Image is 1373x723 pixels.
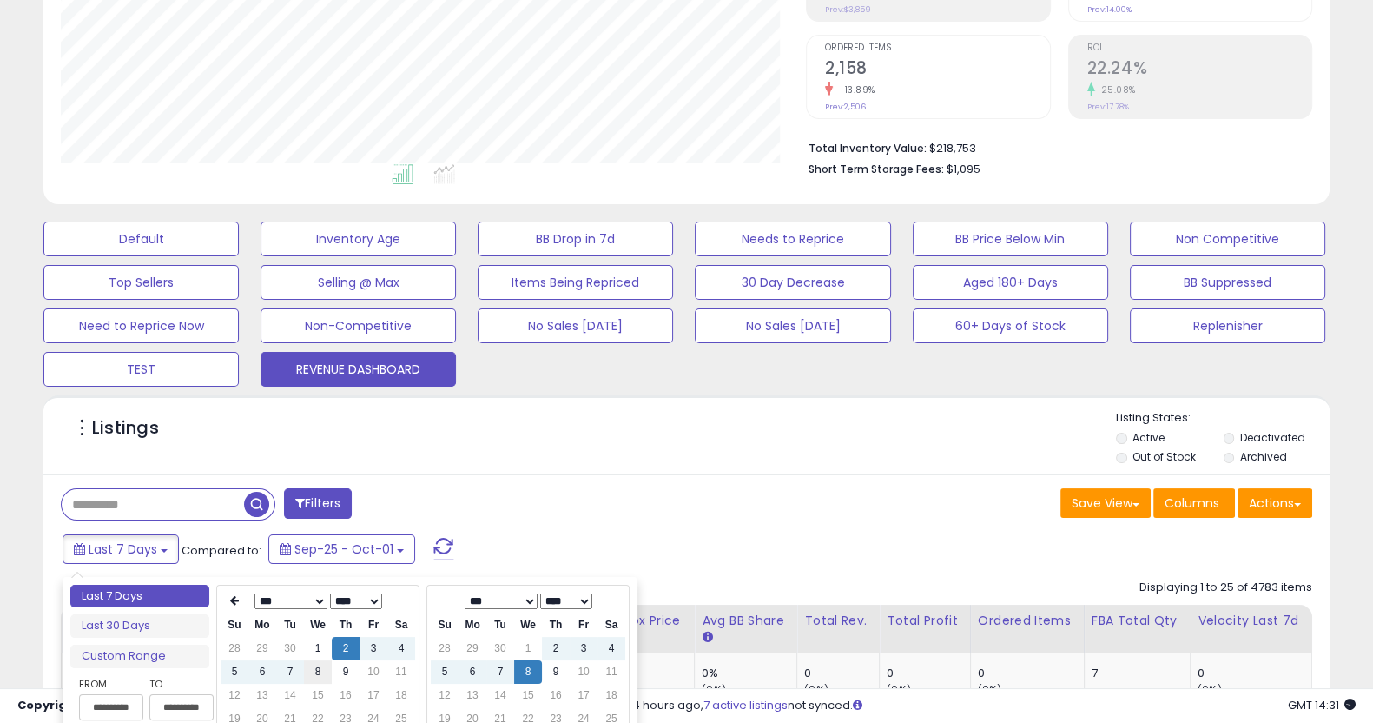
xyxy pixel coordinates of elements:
[304,637,332,660] td: 1
[702,666,796,681] div: 0%
[17,697,81,713] strong: Copyright
[89,541,157,558] span: Last 7 Days
[809,141,927,156] b: Total Inventory Value:
[947,161,980,177] span: $1,095
[1087,102,1129,112] small: Prev: 17.78%
[332,660,360,684] td: 9
[478,222,673,256] button: BB Drop in 7d
[221,614,248,637] th: Su
[597,614,625,637] th: Sa
[825,4,871,15] small: Prev: $3,859
[387,614,415,637] th: Sa
[294,541,393,558] span: Sep-25 - Oct-01
[486,660,514,684] td: 7
[1130,265,1325,300] button: BB Suppressed
[459,684,486,707] td: 13
[70,585,209,608] li: Last 7 Days
[1288,697,1356,713] span: 2025-10-9 14:31 GMT
[1092,612,1183,630] div: FBA Total Qty
[360,637,387,660] td: 3
[570,637,597,660] td: 3
[17,698,301,714] div: seller snap | |
[1116,410,1330,427] p: Listing States:
[43,222,239,256] button: Default
[486,614,514,637] th: Tu
[261,265,456,300] button: Selling @ Max
[514,614,542,637] th: We
[221,637,248,660] td: 28
[1087,58,1311,82] h2: 22.24%
[478,308,673,343] button: No Sales [DATE]
[431,614,459,637] th: Su
[387,684,415,707] td: 18
[804,612,872,630] div: Total Rev.
[695,265,890,300] button: 30 Day Decrease
[570,684,597,707] td: 17
[547,612,687,630] div: Current Buybox Price
[1139,580,1312,596] div: Displaying 1 to 25 of 4783 items
[597,684,625,707] td: 18
[304,684,332,707] td: 15
[431,637,459,660] td: 28
[1198,666,1311,681] div: 0
[887,612,963,630] div: Total Profit
[478,265,673,300] button: Items Being Repriced
[304,660,332,684] td: 8
[332,614,360,637] th: Th
[276,660,304,684] td: 7
[276,614,304,637] th: Tu
[1095,83,1136,96] small: 25.08%
[486,637,514,660] td: 30
[92,416,159,441] h5: Listings
[63,534,179,564] button: Last 7 Days
[542,660,570,684] td: 9
[825,43,1049,53] span: Ordered Items
[304,614,332,637] th: We
[431,660,459,684] td: 5
[1165,494,1219,512] span: Columns
[597,637,625,660] td: 4
[514,637,542,660] td: 1
[459,637,486,660] td: 29
[360,660,387,684] td: 10
[1132,449,1196,464] label: Out of Stock
[978,666,1084,681] div: 0
[542,614,570,637] th: Th
[485,698,1356,714] div: Last InventoryLab Update: 4 hours ago, not synced.
[703,697,788,713] a: 7 active listings
[221,684,248,707] td: 12
[542,684,570,707] td: 16
[248,614,276,637] th: Mo
[486,684,514,707] td: 14
[825,102,866,112] small: Prev: 2,506
[268,534,415,564] button: Sep-25 - Oct-01
[248,684,276,707] td: 13
[695,308,890,343] button: No Sales [DATE]
[43,352,239,387] button: TEST
[261,308,456,343] button: Non-Competitive
[276,637,304,660] td: 30
[825,58,1049,82] h2: 2,158
[887,666,970,681] div: 0
[597,660,625,684] td: 11
[332,684,360,707] td: 16
[79,675,140,693] label: From
[459,614,486,637] th: Mo
[70,645,209,668] li: Custom Range
[261,352,456,387] button: REVENUE DASHBOARD
[833,83,875,96] small: -13.89%
[702,612,789,630] div: Avg BB Share
[1132,430,1165,445] label: Active
[459,660,486,684] td: 6
[43,308,239,343] button: Need to Reprice Now
[360,614,387,637] th: Fr
[261,222,456,256] button: Inventory Age
[1087,43,1311,53] span: ROI
[1130,222,1325,256] button: Non Competitive
[913,265,1108,300] button: Aged 180+ Days
[514,660,542,684] td: 8
[514,684,542,707] td: 15
[542,637,570,660] td: 2
[913,222,1108,256] button: BB Price Below Min
[284,488,352,519] button: Filters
